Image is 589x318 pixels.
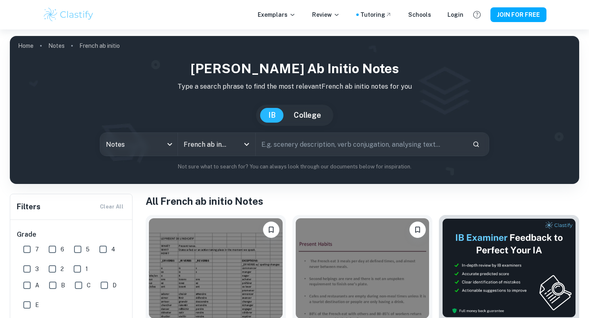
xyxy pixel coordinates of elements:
[263,222,279,238] button: Please log in to bookmark exemplars
[111,245,115,254] span: 4
[360,10,392,19] a: Tutoring
[87,281,91,290] span: C
[408,10,431,19] a: Schools
[100,133,178,156] div: Notes
[86,245,90,254] span: 5
[43,7,94,23] img: Clastify logo
[35,245,39,254] span: 7
[79,41,120,50] p: French ab initio
[469,137,483,151] button: Search
[85,264,88,273] span: 1
[409,222,426,238] button: Please log in to bookmark exemplars
[447,10,463,19] a: Login
[470,8,484,22] button: Help and Feedback
[241,139,252,150] button: Open
[61,264,64,273] span: 2
[48,40,65,52] a: Notes
[35,264,39,273] span: 3
[17,230,126,240] h6: Grade
[61,281,65,290] span: B
[35,300,39,309] span: E
[442,218,576,318] img: Thumbnail
[61,245,64,254] span: 6
[490,7,546,22] button: JOIN FOR FREE
[258,10,296,19] p: Exemplars
[112,281,117,290] span: D
[10,36,579,184] img: profile cover
[286,108,329,123] button: College
[16,82,573,92] p: Type a search phrase to find the most relevant French ab initio notes for you
[260,108,284,123] button: IB
[16,59,573,78] h1: [PERSON_NAME] ab initio Notes
[35,281,39,290] span: A
[146,194,579,208] h1: All French ab initio Notes
[256,133,466,156] input: E.g. scenery description, verb conjugation, analysing text...
[312,10,340,19] p: Review
[17,201,40,213] h6: Filters
[16,163,573,171] p: Not sure what to search for? You can always look through our documents below for inspiration.
[18,40,34,52] a: Home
